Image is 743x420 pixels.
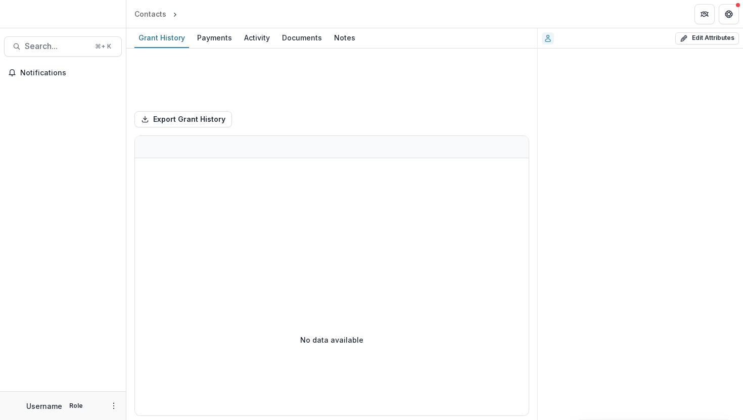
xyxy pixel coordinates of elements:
button: Search... [4,36,122,57]
div: Notes [330,30,359,45]
button: Get Help [719,4,739,24]
span: Notifications [20,69,118,77]
nav: breadcrumb [130,7,222,21]
a: Documents [278,28,326,48]
a: Contacts [130,7,170,21]
button: More [108,400,120,412]
a: Payments [193,28,236,48]
p: Role [66,401,86,410]
button: Notifications [4,65,122,81]
span: Search... [25,41,89,51]
a: Notes [330,28,359,48]
div: Grant History [134,30,189,45]
button: Export Grant History [134,111,232,127]
a: Grant History [134,28,189,48]
div: Activity [240,30,274,45]
div: Payments [193,30,236,45]
div: ⌘ + K [93,41,113,52]
button: Partners [694,4,715,24]
button: Edit Attributes [675,32,739,44]
p: Username [26,401,62,411]
div: Contacts [134,9,166,19]
a: Activity [240,28,274,48]
div: Documents [278,30,326,45]
p: No data available [300,335,363,345]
